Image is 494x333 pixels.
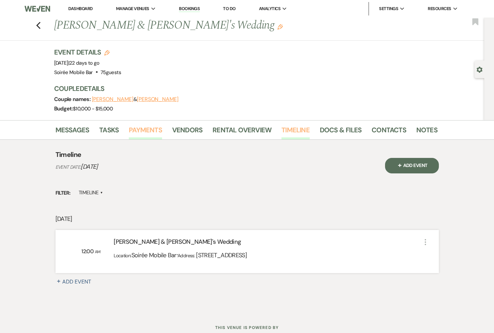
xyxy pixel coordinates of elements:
span: Location: [114,253,131,259]
h3: Event Details [54,47,121,57]
label: Timeline [79,188,103,197]
a: Messages [55,125,89,139]
span: 22 days to go [69,60,100,66]
span: Plus Sign [55,276,62,282]
a: Contacts [372,125,406,139]
span: Settings [379,5,398,12]
button: Edit [277,24,283,30]
span: $10,000 - $15,000 [73,105,113,112]
span: · [177,250,178,260]
span: 12:00 [81,248,94,255]
button: Plus SignAdd Event [55,278,99,286]
h3: Couple Details [54,84,431,93]
span: Plus Sign [396,162,403,168]
span: Soirée Mobile Bar [54,69,93,76]
a: Docs & Files [320,125,362,139]
span: Address: [178,253,196,259]
h4: Timeline [55,150,81,159]
span: [DATE] [54,60,100,66]
a: Dashboard [68,6,92,11]
a: Timeline [281,125,310,139]
span: Event Date: [55,164,81,170]
span: Analytics [259,5,280,12]
a: Payments [129,125,162,139]
button: [PERSON_NAME] [137,97,179,102]
span: & [92,96,179,103]
h1: [PERSON_NAME] & [PERSON_NAME]'s Wedding [54,18,355,34]
a: Vendors [172,125,202,139]
span: Soirée Mobile Bar [131,251,177,259]
div: [PERSON_NAME] & [PERSON_NAME]'s Wedding [114,237,421,249]
button: Open lead details [477,66,483,72]
a: To Do [223,6,235,11]
button: Plus SignAdd Event [385,158,439,173]
a: Bookings [179,6,200,12]
span: Filter: [55,189,71,197]
span: [DATE] [81,163,98,171]
a: Tasks [99,125,119,139]
span: Manage Venues [116,5,149,12]
span: | [68,60,100,66]
button: [PERSON_NAME] [92,97,134,102]
span: Resources [428,5,451,12]
img: Weven Logo [25,2,50,16]
span: Budget: [54,105,73,112]
p: [DATE] [55,214,439,224]
span: Couple names: [54,96,92,103]
span: 75 guests [101,69,121,76]
span: [STREET_ADDRESS] [196,251,247,259]
span: AM [95,249,101,255]
span: ▲ [100,190,103,196]
a: Notes [416,125,438,139]
a: Rental Overview [213,125,271,139]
